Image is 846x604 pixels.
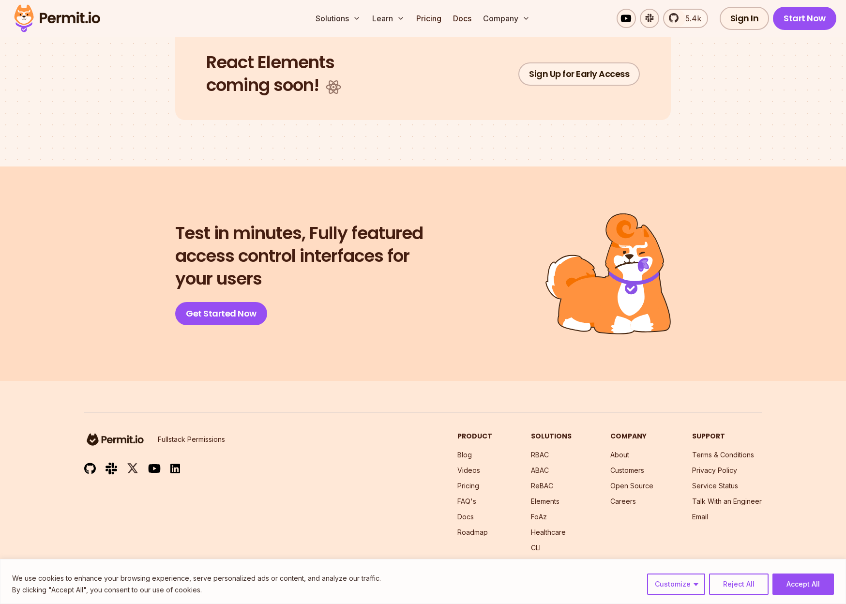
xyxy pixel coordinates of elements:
[175,222,423,290] h2: Test in minutes, Fully featured access control interfaces for your users
[148,463,161,474] img: youtube
[84,432,146,447] img: logo
[175,302,267,325] a: Get Started Now
[692,466,737,474] a: Privacy Policy
[680,13,701,24] span: 5.4k
[545,213,671,334] img: lover
[479,9,534,28] button: Company
[663,9,708,28] a: 5.4k
[412,9,445,28] a: Pricing
[206,73,319,97] span: coming soon!
[12,573,381,584] p: We use cookies to enhance your browsing experience, serve personalized ads or content, and analyz...
[10,2,105,35] img: Permit logo
[531,513,547,521] a: FoAz
[312,9,364,28] button: Solutions
[531,528,566,536] a: Healthcare
[531,451,549,459] a: RBAC
[692,513,708,521] a: Email
[518,62,640,86] a: Sign Up for Early Access
[610,466,644,474] a: Customers
[610,432,653,440] h3: Company
[84,463,96,475] img: github
[692,451,754,459] a: Terms & Conditions
[127,462,138,474] img: twitter
[170,463,180,474] img: linkedin
[692,497,762,505] a: Talk With an Engineer
[610,451,629,459] a: About
[773,7,836,30] a: Start Now
[692,432,762,440] h3: Support
[449,9,475,28] a: Docs
[206,50,334,97] span: React Elements
[709,574,769,595] button: Reject All
[457,513,474,521] a: Docs
[692,482,738,490] a: Service Status
[531,466,549,474] a: ABAC
[647,574,705,595] button: Customize
[531,482,553,490] a: ReBAC
[531,544,541,552] a: CLI
[457,497,476,505] a: FAQ's
[610,482,653,490] a: Open Source
[368,9,408,28] button: Learn
[610,497,636,505] a: Careers
[531,432,572,440] h3: Solutions
[531,497,559,505] a: Elements
[772,574,834,595] button: Accept All
[457,528,488,536] a: Roadmap
[457,451,472,459] a: Blog
[457,482,479,490] a: Pricing
[720,7,770,30] a: Sign In
[106,462,117,475] img: slack
[158,435,225,444] p: Fullstack Permissions
[12,584,381,596] p: By clicking "Accept All", you consent to our use of cookies.
[457,432,492,440] h3: Product
[457,466,480,474] a: Videos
